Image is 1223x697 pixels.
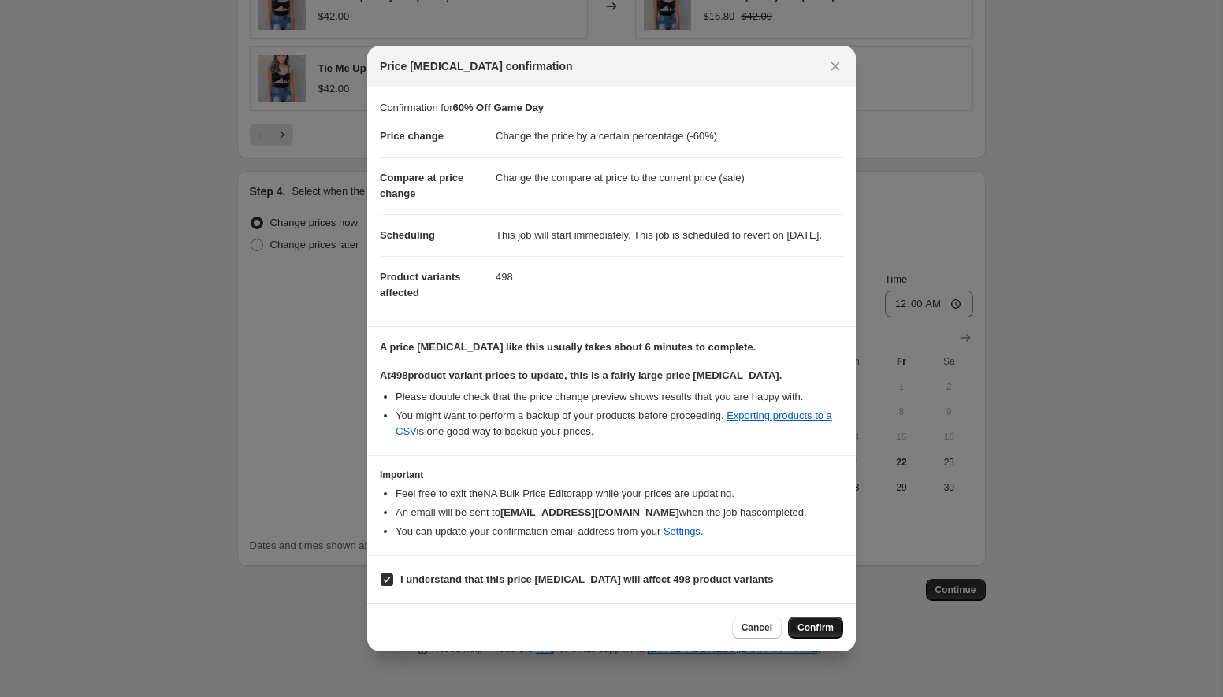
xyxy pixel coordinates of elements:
[380,229,435,241] span: Scheduling
[396,524,843,539] li: You can update your confirmation email address from your .
[788,617,843,639] button: Confirm
[380,130,444,142] span: Price change
[664,525,701,537] a: Settings
[400,573,773,585] b: I understand that this price [MEDICAL_DATA] will affect 498 product variants
[797,621,834,634] span: Confirm
[380,58,573,74] span: Price [MEDICAL_DATA] confirmation
[396,389,843,405] li: Please double check that the price change preview shows results that you are happy with.
[732,617,782,639] button: Cancel
[742,621,772,634] span: Cancel
[396,486,843,502] li: Feel free to exit the NA Bulk Price Editor app while your prices are updating.
[396,505,843,521] li: An email will be sent to when the job has completed .
[380,469,843,481] h3: Important
[380,369,782,381] b: At 498 product variant prices to update, this is a fairly large price [MEDICAL_DATA].
[380,341,756,353] b: A price [MEDICAL_DATA] like this usually takes about 6 minutes to complete.
[496,157,843,198] dd: Change the compare at price to the current price (sale)
[496,214,843,256] dd: This job will start immediately. This job is scheduled to revert on [DATE].
[396,410,832,437] a: Exporting products to a CSV
[380,271,461,298] span: Product variants affected
[496,116,843,157] dd: Change the price by a certain percentage (-60%)
[396,408,843,439] li: You might want to perform a backup of your products before proceeding. is one good way to backup ...
[500,506,679,518] b: [EMAIL_ADDRESS][DOMAIN_NAME]
[824,55,846,77] button: Close
[380,172,463,199] span: Compare at price change
[496,256,843,298] dd: 498
[452,102,544,113] b: 60% Off Game Day
[380,100,843,116] p: Confirmation for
